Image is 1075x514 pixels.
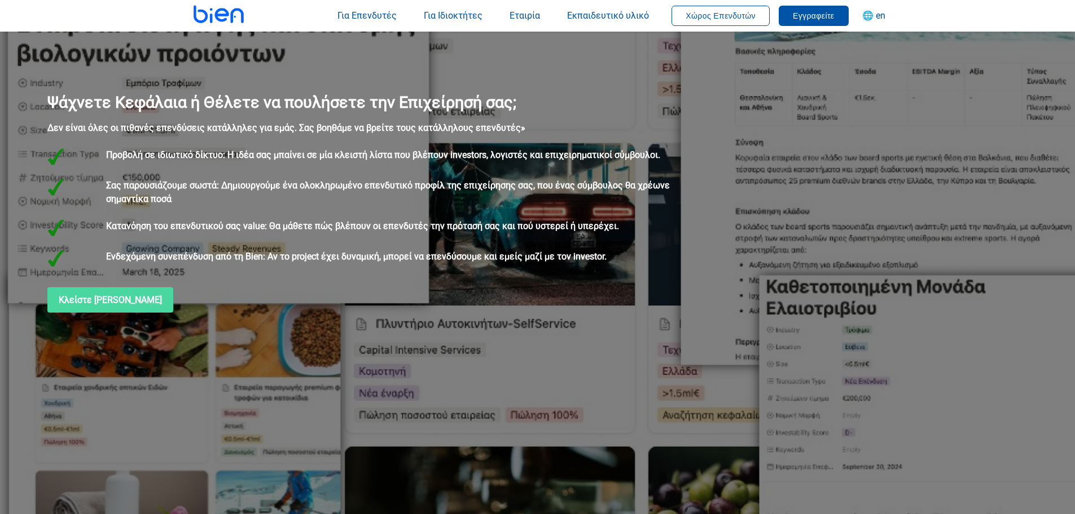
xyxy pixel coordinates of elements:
[672,6,770,26] button: Χώρος Επενδυτών
[106,219,699,233] span: Κατανόηση του επενδυτικού σας value: Θα μάθετε πώς βλέπουν οι επενδυτές την πρότασή σας και πού υ...
[510,10,540,21] span: Εταιρία
[337,10,397,21] span: Για Επενδυτές
[106,250,699,263] span: Ενδεχόμενη συνεπένδυση από τη Bien: Αν το project έχει δυναμική, μπορεί να επενδύσουμε και εμείς ...
[47,250,64,267] img: Green_check.svg
[672,10,770,21] a: Χώρος Επενδυτών
[106,179,699,206] span: Σας παρουσιάζουμε σωστά: Δημιουργούμε ένα ολοκληρωμένο επενδυτικό προφίλ της επιχείρησης σας, που...
[47,179,64,196] img: Green_check.svg
[793,11,835,20] span: Εγγραφείτε
[106,148,699,162] span: Προβολή σε ιδιωτικό δίκτυο: Η ιδέα σας μπαίνει σε μία κλειστή λίστα που βλέπουν investors, λογιστ...
[47,121,699,135] div: Δεν είναι όλες οι πιθανές επενδύσεις κατάλληλες για εμάς. Σας βοηθάμε να βρείτε τους κατάλληλους ...
[862,10,885,21] span: 🌐 en
[779,10,849,21] a: Εγγραφείτε
[424,10,482,21] span: Για Ιδιοκτήτες
[47,287,173,313] a: Κλείστε [PERSON_NAME]
[779,6,849,26] button: Εγγραφείτε
[47,93,699,112] div: Ψάχνετε Κεφάλαια ή Θέλετε να πουλήσετε την Επιχείρησή σας;
[47,148,64,165] img: Green_check.svg
[686,11,756,20] span: Χώρος Επενδυτών
[47,219,64,236] img: Green_check.svg
[567,10,649,21] span: Εκπαιδευτικό υλικό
